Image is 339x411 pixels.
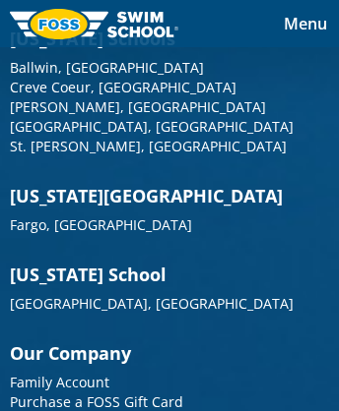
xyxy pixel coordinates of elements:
[10,186,329,205] h3: [US_STATE][GEOGRAPHIC_DATA]
[284,13,327,34] span: Menu
[10,97,266,116] a: [PERSON_NAME], [GEOGRAPHIC_DATA]
[10,215,192,234] a: Fargo, [GEOGRAPHIC_DATA]
[10,294,294,313] a: [GEOGRAPHIC_DATA], [GEOGRAPHIC_DATA]
[10,264,329,284] h3: [US_STATE] School
[10,58,204,77] a: Ballwin, [GEOGRAPHIC_DATA]
[10,137,287,155] a: St. [PERSON_NAME], [GEOGRAPHIC_DATA]
[10,9,178,39] img: FOSS Swim School Logo
[10,29,329,48] h3: [US_STATE] Schools
[10,343,329,363] h3: Our Company
[272,9,339,38] button: Toggle navigation
[10,117,294,136] a: [GEOGRAPHIC_DATA], [GEOGRAPHIC_DATA]
[10,373,109,391] a: Family Account
[10,78,237,96] a: Creve Coeur, [GEOGRAPHIC_DATA]
[10,392,183,411] a: Purchase a FOSS Gift Card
